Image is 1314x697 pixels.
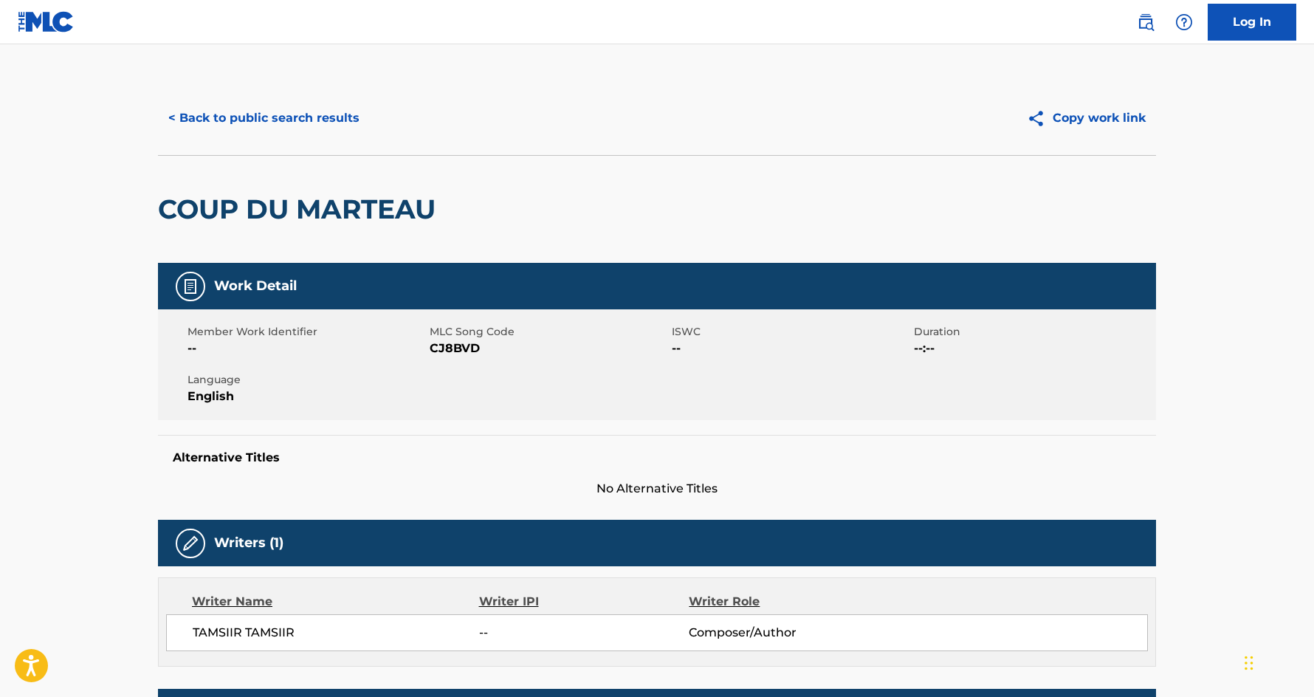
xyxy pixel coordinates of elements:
span: -- [672,340,910,357]
img: Copy work link [1027,109,1053,128]
h5: Work Detail [214,278,297,295]
span: MLC Song Code [430,324,668,340]
span: Member Work Identifier [188,324,426,340]
a: Log In [1208,4,1296,41]
button: Copy work link [1017,100,1156,137]
h2: COUP DU MARTEAU [158,193,443,226]
img: Work Detail [182,278,199,295]
img: help [1175,13,1193,31]
span: Duration [914,324,1152,340]
div: Writer Name [192,593,479,611]
div: Writer Role [689,593,880,611]
img: MLC Logo [18,11,75,32]
div: Writer IPI [479,593,689,611]
span: No Alternative Titles [158,480,1156,498]
span: -- [188,340,426,357]
button: < Back to public search results [158,100,370,137]
span: ISWC [672,324,910,340]
h5: Alternative Titles [173,450,1141,465]
div: Help [1169,7,1199,37]
span: CJ8BVD [430,340,668,357]
img: search [1137,13,1155,31]
span: TAMSIIR TAMSIIR [193,624,479,642]
span: Composer/Author [689,624,880,642]
img: Writers [182,535,199,552]
span: English [188,388,426,405]
iframe: Resource Center [1273,462,1314,581]
span: --:-- [914,340,1152,357]
span: -- [479,624,689,642]
div: Drag [1245,641,1253,685]
span: Language [188,372,426,388]
iframe: Chat Widget [1240,626,1314,697]
a: Public Search [1131,7,1160,37]
h5: Writers (1) [214,535,283,552]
